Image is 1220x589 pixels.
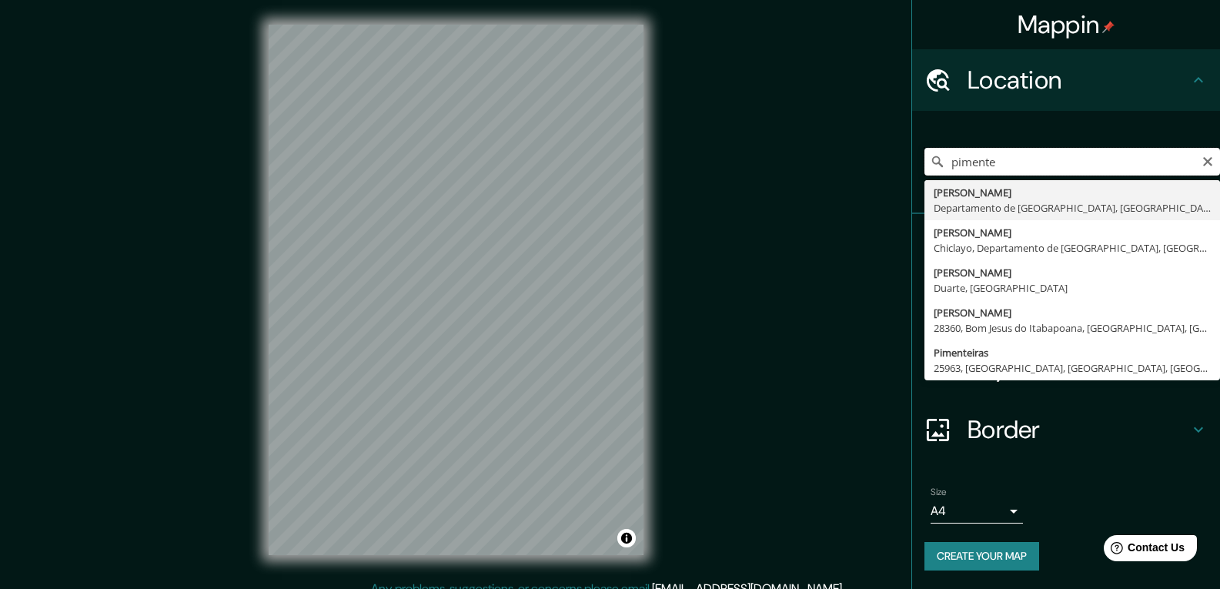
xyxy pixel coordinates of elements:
h4: Mappin [1018,9,1115,40]
div: Layout [912,337,1220,399]
div: [PERSON_NAME] [934,185,1211,200]
h4: Location [968,65,1189,95]
input: Pick your city or area [924,148,1220,176]
canvas: Map [269,25,643,555]
div: 25963, [GEOGRAPHIC_DATA], [GEOGRAPHIC_DATA], [GEOGRAPHIC_DATA] [934,360,1211,376]
button: Toggle attribution [617,529,636,547]
div: Pimenteiras [934,345,1211,360]
div: Style [912,276,1220,337]
button: Create your map [924,542,1039,571]
div: [PERSON_NAME] [934,305,1211,320]
div: Departamento de [GEOGRAPHIC_DATA], [GEOGRAPHIC_DATA] [934,200,1211,216]
div: Chiclayo, Departamento de [GEOGRAPHIC_DATA], [GEOGRAPHIC_DATA] [934,240,1211,256]
div: Location [912,49,1220,111]
h4: Layout [968,353,1189,383]
label: Size [931,486,947,499]
button: Clear [1202,153,1214,168]
div: [PERSON_NAME] [934,225,1211,240]
div: Border [912,399,1220,460]
img: pin-icon.png [1102,21,1115,33]
div: [PERSON_NAME] [934,265,1211,280]
iframe: Help widget launcher [1083,529,1203,572]
div: A4 [931,499,1023,524]
div: Duarte, [GEOGRAPHIC_DATA] [934,280,1211,296]
div: 28360, Bom Jesus do Itabapoana, [GEOGRAPHIC_DATA], [GEOGRAPHIC_DATA] [934,320,1211,336]
h4: Border [968,414,1189,445]
div: Pins [912,214,1220,276]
